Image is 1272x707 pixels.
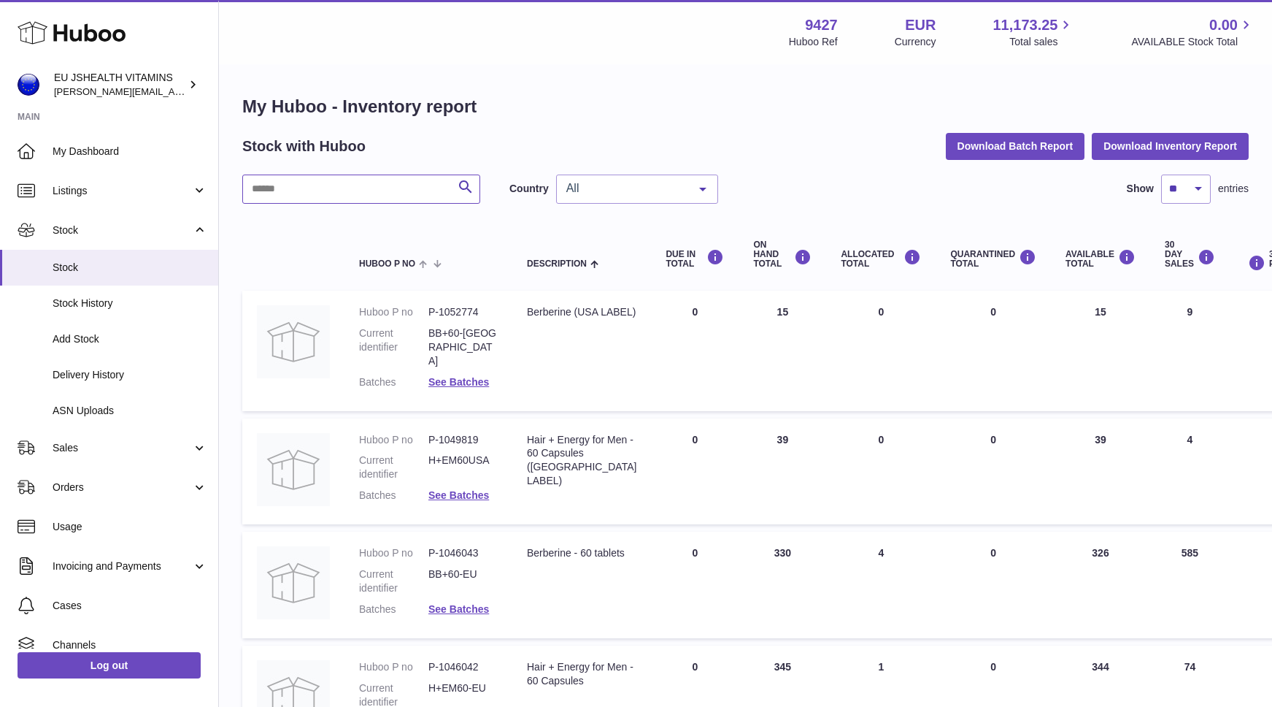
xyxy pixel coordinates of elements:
span: Delivery History [53,368,207,382]
dd: BB+60-[GEOGRAPHIC_DATA] [428,326,498,368]
span: Add Stock [53,332,207,346]
td: 0 [651,532,739,638]
dt: Current identifier [359,326,428,368]
a: See Batches [428,376,489,388]
a: See Batches [428,489,489,501]
div: DUE IN TOTAL [666,249,724,269]
td: 4 [1150,419,1230,525]
span: Stock History [53,297,207,310]
span: Channels [53,638,207,652]
td: 39 [1051,419,1150,525]
td: 0 [651,419,739,525]
span: Total sales [1009,35,1074,49]
span: Listings [53,184,192,198]
dt: Current identifier [359,567,428,595]
div: Hair + Energy for Men - 60 Capsules [527,660,636,688]
div: EU JSHEALTH VITAMINS [54,71,185,99]
td: 4 [826,532,936,638]
div: Berberine - 60 tablets [527,546,636,560]
h2: Stock with Huboo [242,137,366,156]
dt: Current identifier [359,454,428,481]
a: See Batches [428,603,489,615]
span: Stock [53,223,192,237]
a: Log out [18,652,201,679]
button: Download Inventory Report [1092,133,1249,159]
img: product image [257,305,330,378]
label: Show [1127,182,1154,196]
div: Huboo Ref [789,35,838,49]
span: Usage [53,520,207,534]
span: My Dashboard [53,145,207,158]
img: laura@jessicasepel.com [18,74,39,96]
span: 0.00 [1209,15,1238,35]
td: 326 [1051,532,1150,638]
dd: H+EM60USA [428,454,498,481]
a: 0.00 AVAILABLE Stock Total [1131,15,1254,49]
div: ON HAND Total [753,240,812,270]
td: 330 [739,532,826,638]
dt: Huboo P no [359,305,428,319]
span: Sales [53,441,192,455]
dd: P-1046043 [428,546,498,560]
span: ASN Uploads [53,404,207,418]
dd: P-1049819 [428,433,498,447]
button: Download Batch Report [946,133,1085,159]
div: 30 DAY SALES [1165,240,1215,270]
td: 15 [1051,291,1150,410]
td: 0 [651,291,739,410]
span: entries [1218,182,1249,196]
a: 11,173.25 Total sales [992,15,1074,49]
dt: Batches [359,603,428,616]
td: 0 [826,419,936,525]
strong: EUR [905,15,936,35]
td: 39 [739,419,826,525]
span: 0 [990,434,996,446]
td: 585 [1150,532,1230,638]
dd: P-1052774 [428,305,498,319]
dt: Huboo P no [359,433,428,447]
td: 15 [739,291,826,410]
td: 9 [1150,291,1230,410]
h1: My Huboo - Inventory report [242,95,1249,118]
div: Hair + Energy for Men - 60 Capsules ([GEOGRAPHIC_DATA] LABEL) [527,433,636,489]
strong: 9427 [805,15,838,35]
div: QUARANTINED Total [950,249,1036,269]
dt: Batches [359,489,428,502]
div: Currency [895,35,936,49]
div: Berberine (USA LABEL) [527,305,636,319]
span: Invoicing and Payments [53,559,192,573]
span: All [563,181,688,196]
span: [PERSON_NAME][EMAIL_ADDRESS][DOMAIN_NAME] [54,85,293,97]
dd: BB+60-EU [428,567,498,595]
dt: Huboo P no [359,660,428,674]
td: 0 [826,291,936,410]
span: Huboo P no [359,259,415,269]
span: Cases [53,599,207,613]
dd: P-1046042 [428,660,498,674]
div: ALLOCATED Total [841,249,921,269]
label: Country [509,182,549,196]
span: 0 [990,547,996,559]
span: Orders [53,481,192,494]
span: AVAILABLE Stock Total [1131,35,1254,49]
img: product image [257,433,330,506]
span: 0 [990,306,996,318]
span: 0 [990,661,996,673]
span: Description [527,259,587,269]
dt: Huboo P no [359,546,428,560]
span: 11,173.25 [992,15,1057,35]
img: product image [257,546,330,619]
div: AVAILABLE Total [1065,249,1136,269]
dt: Batches [359,375,428,389]
span: Stock [53,261,207,275]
